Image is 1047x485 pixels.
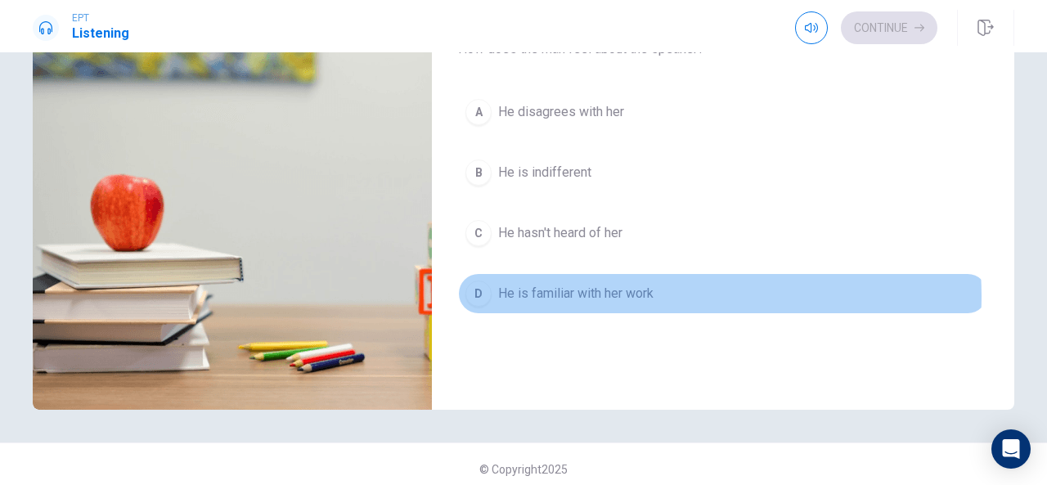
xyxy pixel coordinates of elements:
[498,284,654,303] span: He is familiar with her work
[465,99,492,125] div: A
[458,273,988,314] button: DHe is familiar with her work
[465,281,492,307] div: D
[33,11,432,410] img: Discussing an Upcoming Conference
[458,213,988,254] button: CHe hasn't heard of her
[479,463,568,476] span: © Copyright 2025
[465,159,492,186] div: B
[458,92,988,132] button: AHe disagrees with her
[991,429,1031,469] div: Open Intercom Messenger
[458,152,988,193] button: BHe is indifferent
[465,220,492,246] div: C
[72,24,129,43] h1: Listening
[498,223,622,243] span: He hasn't heard of her
[498,163,591,182] span: He is indifferent
[72,12,129,24] span: EPT
[498,102,624,122] span: He disagrees with her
